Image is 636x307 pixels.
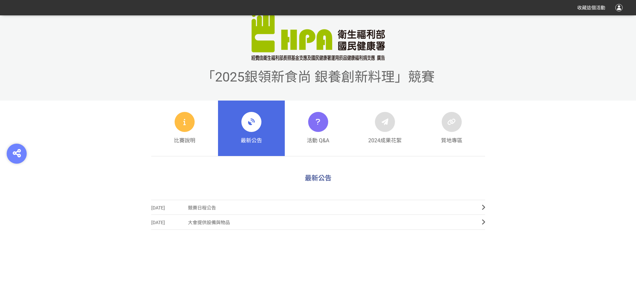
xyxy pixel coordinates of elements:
a: 質地專區 [418,101,485,156]
span: 最新公告 [241,137,262,145]
span: 「2025銀領新食尚 銀養創新料理」競賽 [202,69,435,85]
a: [DATE]大會提供設備與物品 [151,215,485,230]
span: 收藏這個活動 [577,5,605,10]
span: [DATE] [151,215,188,230]
span: 比賽說明 [174,137,195,145]
a: 比賽說明 [151,101,218,156]
span: 活動 Q&A [307,137,329,145]
span: 2024成果花絮 [368,137,402,145]
a: 活動 Q&A [285,101,352,156]
span: 大會提供設備與物品 [188,215,472,230]
span: 競賽日程公告 [188,200,472,215]
span: [DATE] [151,200,188,215]
span: 質地專區 [441,137,462,145]
a: 2024成果花絮 [352,101,418,156]
a: 最新公告 [218,101,285,156]
img: 「2025銀領新食尚 銀養創新料理」競賽 [251,4,385,60]
a: 「2025銀領新食尚 銀養創新料理」競賽 [202,79,435,82]
span: 最新公告 [305,174,332,182]
a: [DATE]競賽日程公告 [151,200,485,215]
